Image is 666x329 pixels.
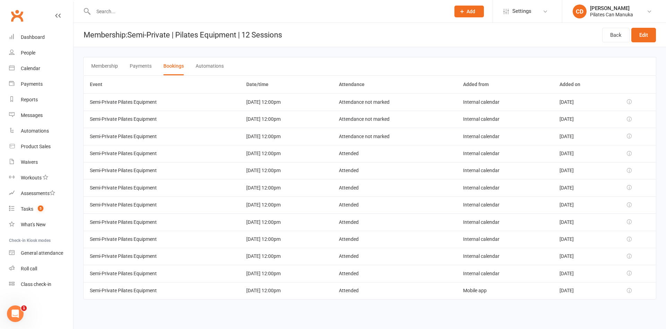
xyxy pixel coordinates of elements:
[240,248,332,265] td: [DATE] 12:00pm
[553,145,619,162] td: [DATE]
[196,57,224,75] button: Automations
[240,145,332,162] td: [DATE] 12:00pm
[84,231,240,248] td: Semi-Private Pilates Equipment
[457,93,553,110] td: Internal calendar
[240,111,332,128] td: [DATE] 12:00pm
[84,162,240,179] td: Semi-Private Pilates Equipment
[457,248,553,265] td: Internal calendar
[457,231,553,248] td: Internal calendar
[9,217,73,233] a: What's New
[21,128,49,134] div: Automations
[84,213,240,230] td: Semi-Private Pilates Equipment
[9,61,73,76] a: Calendar
[21,112,43,118] div: Messages
[457,213,553,230] td: Internal calendar
[9,154,73,170] a: Waivers
[553,265,619,282] td: [DATE]
[9,29,73,45] a: Dashboard
[333,76,457,93] th: Attendance
[84,93,240,110] td: Semi-Private Pilates Equipment
[553,213,619,230] td: [DATE]
[21,281,51,287] div: Class check-in
[84,128,240,145] td: Semi-Private Pilates Equipment
[240,231,332,248] td: [DATE] 12:00pm
[457,179,553,196] td: Internal calendar
[457,145,553,162] td: Internal calendar
[21,34,45,40] div: Dashboard
[84,111,240,128] td: Semi-Private Pilates Equipment
[553,76,619,93] th: Added on
[21,97,38,102] div: Reports
[333,128,457,145] td: Attendance not marked
[91,57,118,75] button: Membership
[457,265,553,282] td: Internal calendar
[130,57,152,75] button: Payments
[21,266,37,271] div: Roll call
[553,128,619,145] td: [DATE]
[457,162,553,179] td: Internal calendar
[9,123,73,139] a: Automations
[333,162,457,179] td: Attended
[8,7,26,24] a: Clubworx
[240,265,332,282] td: [DATE] 12:00pm
[457,76,553,93] th: Added from
[631,28,656,42] a: Edit
[21,159,38,165] div: Waivers
[553,282,619,299] td: [DATE]
[240,93,332,110] td: [DATE] 12:00pm
[553,231,619,248] td: [DATE]
[84,196,240,213] td: Semi-Private Pilates Equipment
[21,250,63,256] div: General attendance
[333,231,457,248] td: Attended
[38,205,43,211] span: 5
[9,170,73,186] a: Workouts
[333,196,457,213] td: Attended
[553,196,619,213] td: [DATE]
[21,175,42,180] div: Workouts
[590,5,633,11] div: [PERSON_NAME]
[84,76,240,93] th: Event
[240,213,332,230] td: [DATE] 12:00pm
[553,179,619,196] td: [DATE]
[21,50,35,56] div: People
[163,57,184,75] button: Bookings
[333,213,457,230] td: Attended
[84,145,240,162] td: Semi-Private Pilates Equipment
[9,245,73,261] a: General attendance kiosk mode
[467,9,475,14] span: Add
[84,265,240,282] td: Semi-Private Pilates Equipment
[333,145,457,162] td: Attended
[9,277,73,292] a: Class kiosk mode
[457,282,553,299] td: Mobile app
[9,261,73,277] a: Roll call
[240,282,332,299] td: [DATE] 12:00pm
[21,66,40,71] div: Calendar
[553,248,619,265] td: [DATE]
[573,5,587,18] div: CD
[21,206,33,212] div: Tasks
[240,162,332,179] td: [DATE] 12:00pm
[240,128,332,145] td: [DATE] 12:00pm
[333,265,457,282] td: Attended
[553,111,619,128] td: [DATE]
[454,6,484,17] button: Add
[21,81,43,87] div: Payments
[333,282,457,299] td: Attended
[9,139,73,154] a: Product Sales
[84,282,240,299] td: Semi-Private Pilates Equipment
[457,111,553,128] td: Internal calendar
[84,179,240,196] td: Semi-Private Pilates Equipment
[9,92,73,108] a: Reports
[74,23,282,47] h1: Membership: Semi-Private | Pilates Equipment | 12 Sessions
[9,76,73,92] a: Payments
[602,28,630,42] a: Back
[9,186,73,201] a: Assessments
[240,76,332,93] th: Date/time
[333,179,457,196] td: Attended
[9,108,73,123] a: Messages
[333,248,457,265] td: Attended
[457,196,553,213] td: Internal calendar
[333,93,457,110] td: Attendance not marked
[21,305,27,311] span: 1
[333,111,457,128] td: Attendance not marked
